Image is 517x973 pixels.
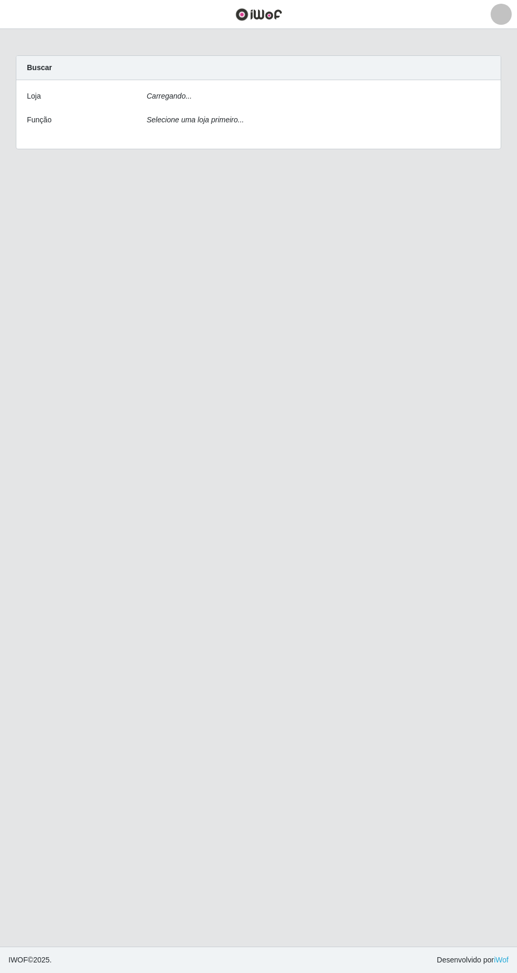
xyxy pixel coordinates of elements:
[27,91,41,102] label: Loja
[8,955,52,966] span: © 2025 .
[235,8,282,21] img: CoreUI Logo
[27,114,52,126] label: Função
[147,115,244,124] i: Selecione uma loja primeiro...
[437,955,509,966] span: Desenvolvido por
[147,92,192,100] i: Carregando...
[8,956,28,964] span: IWOF
[494,956,509,964] a: iWof
[27,63,52,72] strong: Buscar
